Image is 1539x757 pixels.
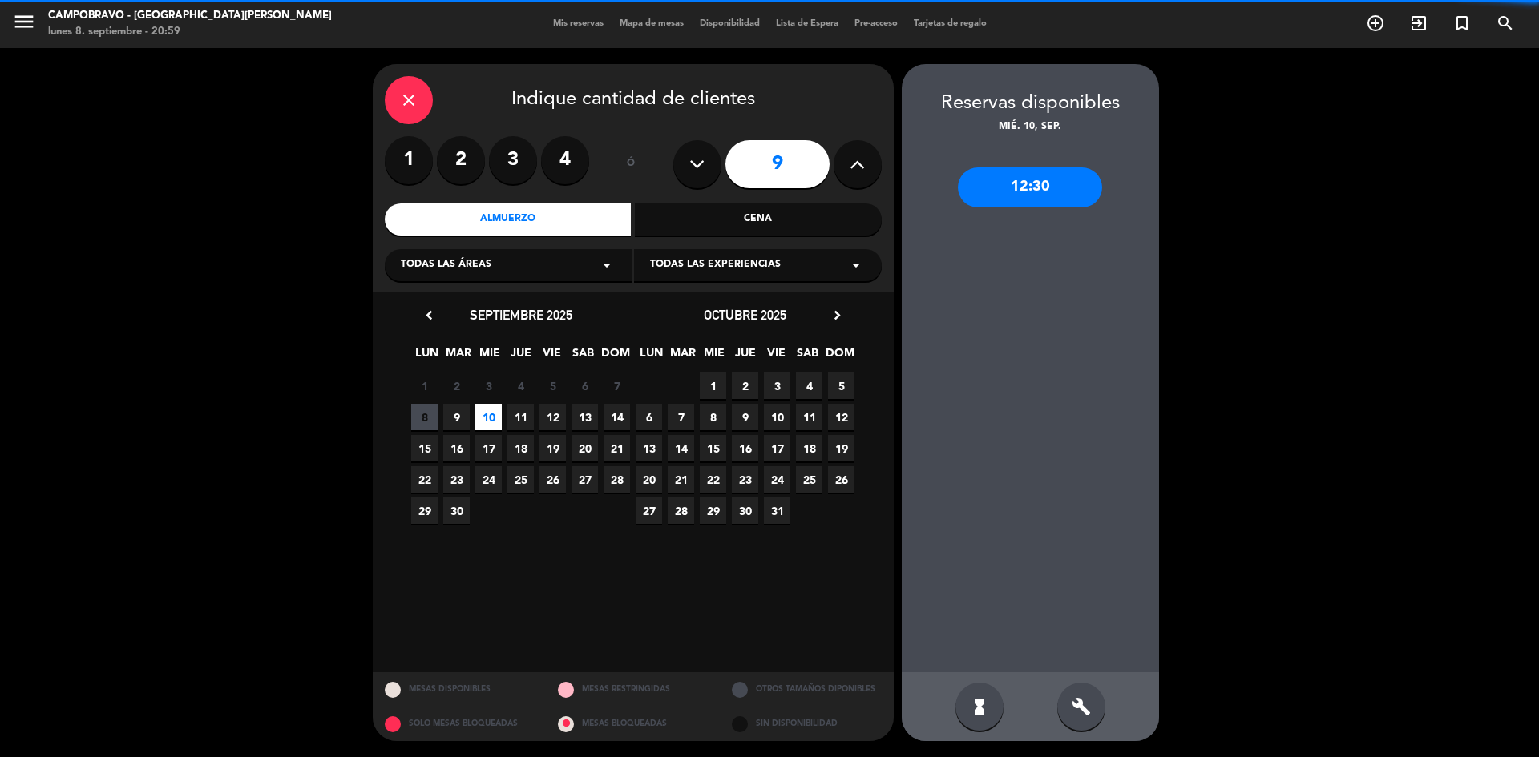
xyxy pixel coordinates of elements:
[48,24,332,40] div: lunes 8. septiembre - 20:59
[507,372,534,399] span: 4
[12,10,36,39] button: menu
[411,372,438,399] span: 1
[572,404,598,430] span: 13
[720,672,894,707] div: OTROS TAMAÑOS DIPONIBLES
[700,466,726,493] span: 22
[668,404,694,430] span: 7
[704,307,786,323] span: octubre 2025
[732,372,758,399] span: 2
[636,435,662,461] span: 13
[411,404,438,430] span: 8
[732,497,758,524] span: 30
[546,672,720,707] div: MESAS RESTRINGIDAS
[421,307,438,324] i: chevron_left
[399,91,418,110] i: close
[572,435,598,461] span: 20
[906,19,995,28] span: Tarjetas de regalo
[828,372,854,399] span: 5
[668,497,694,524] span: 28
[411,435,438,461] span: 15
[902,119,1159,135] div: mié. 10, sep.
[636,466,662,493] span: 20
[475,466,502,493] span: 24
[700,372,726,399] span: 1
[411,466,438,493] span: 22
[604,372,630,399] span: 7
[638,344,664,370] span: LUN
[539,435,566,461] span: 19
[668,466,694,493] span: 21
[507,404,534,430] span: 11
[470,307,572,323] span: septiembre 2025
[902,88,1159,119] div: Reservas disponibles
[545,19,612,28] span: Mis reservas
[373,672,547,707] div: MESAS DISPONIBLES
[507,435,534,461] span: 18
[1366,14,1385,33] i: add_circle_outline
[48,8,332,24] div: Campobravo - [GEOGRAPHIC_DATA][PERSON_NAME]
[796,404,822,430] span: 11
[539,344,565,370] span: VIE
[411,497,438,524] span: 29
[507,466,534,493] span: 25
[437,136,485,184] label: 2
[732,435,758,461] span: 16
[546,707,720,741] div: MESAS BLOQUEADAS
[828,466,854,493] span: 26
[475,435,502,461] span: 17
[401,257,491,273] span: Todas las áreas
[796,466,822,493] span: 25
[12,10,36,34] i: menu
[414,344,440,370] span: LUN
[604,404,630,430] span: 14
[1072,697,1091,716] i: build
[604,466,630,493] span: 28
[612,19,692,28] span: Mapa de mesas
[692,19,768,28] span: Disponibilidad
[1452,14,1472,33] i: turned_in_not
[475,404,502,430] span: 10
[539,404,566,430] span: 12
[700,435,726,461] span: 15
[443,466,470,493] span: 23
[796,435,822,461] span: 18
[1409,14,1428,33] i: exit_to_app
[958,167,1102,207] div: 12:30
[828,404,854,430] span: 12
[764,497,790,524] span: 31
[1496,14,1515,33] i: search
[443,435,470,461] span: 16
[541,136,589,184] label: 4
[385,76,882,124] div: Indique cantidad de clientes
[794,344,821,370] span: SAB
[636,404,662,430] span: 6
[539,466,566,493] span: 26
[445,344,471,370] span: MAR
[826,344,852,370] span: DOM
[385,136,433,184] label: 1
[650,257,781,273] span: Todas las experiencias
[764,435,790,461] span: 17
[732,466,758,493] span: 23
[443,404,470,430] span: 9
[489,136,537,184] label: 3
[768,19,846,28] span: Lista de Espera
[443,497,470,524] span: 30
[720,707,894,741] div: SIN DISPONIBILIDAD
[796,372,822,399] span: 4
[732,404,758,430] span: 9
[700,404,726,430] span: 8
[732,344,758,370] span: JUE
[764,466,790,493] span: 24
[604,435,630,461] span: 21
[601,344,628,370] span: DOM
[829,307,846,324] i: chevron_right
[636,497,662,524] span: 27
[846,256,866,275] i: arrow_drop_down
[846,19,906,28] span: Pre-acceso
[668,435,694,461] span: 14
[597,256,616,275] i: arrow_drop_down
[572,372,598,399] span: 6
[828,435,854,461] span: 19
[507,344,534,370] span: JUE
